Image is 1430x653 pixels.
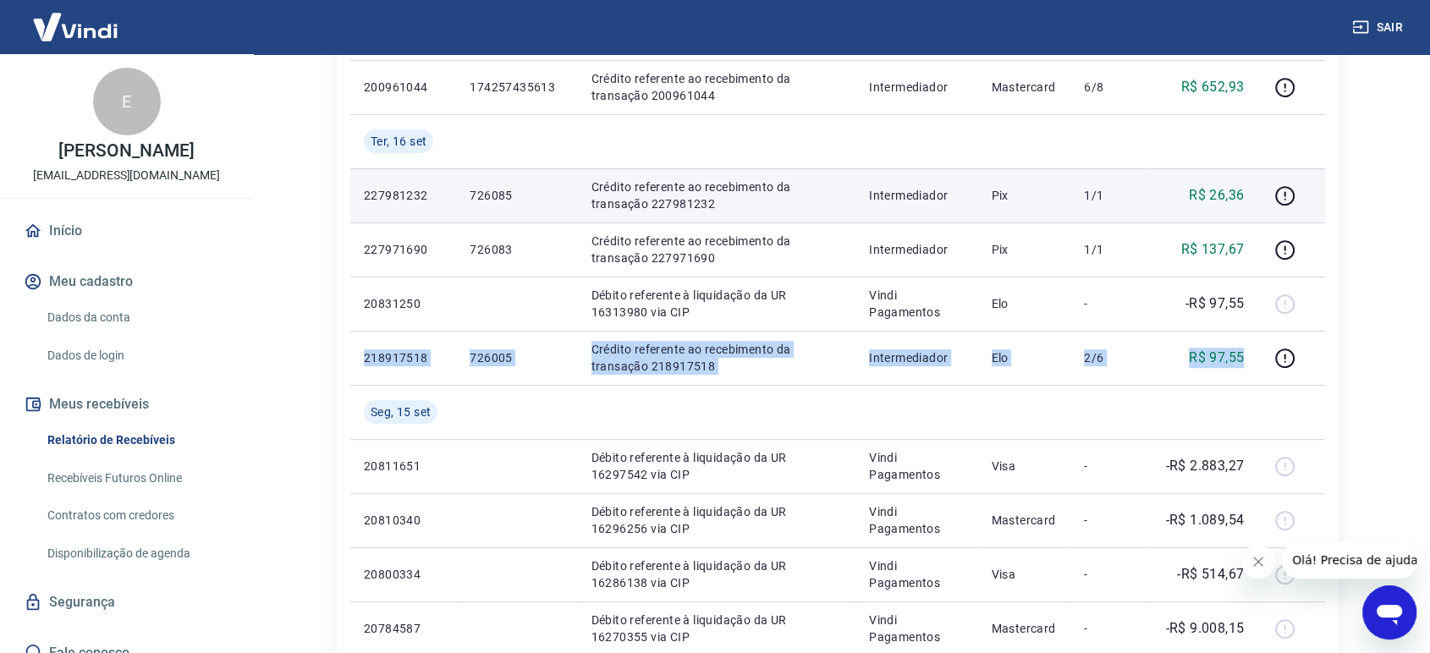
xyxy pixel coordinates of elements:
[470,349,564,366] p: 726005
[992,241,1058,258] p: Pix
[992,79,1058,96] p: Mastercard
[992,458,1058,475] p: Visa
[992,566,1058,583] p: Visa
[869,79,964,96] p: Intermediador
[591,503,843,537] p: Débito referente à liquidação da UR 16296256 via CIP
[591,341,843,375] p: Crédito referente ao recebimento da transação 218917518
[364,187,443,204] p: 227981232
[20,212,233,250] a: Início
[1165,510,1244,530] p: -R$ 1.089,54
[869,287,964,321] p: Vindi Pagamentos
[1189,185,1244,206] p: R$ 26,36
[1084,349,1134,366] p: 2/6
[364,79,443,96] p: 200961044
[591,557,843,591] p: Débito referente à liquidação da UR 16286138 via CIP
[364,458,443,475] p: 20811651
[869,349,964,366] p: Intermediador
[591,612,843,645] p: Débito referente à liquidação da UR 16270355 via CIP
[33,167,220,184] p: [EMAIL_ADDRESS][DOMAIN_NAME]
[1165,456,1244,476] p: -R$ 2.883,27
[1084,295,1134,312] p: -
[869,612,964,645] p: Vindi Pagamentos
[10,12,142,25] span: Olá! Precisa de ajuda?
[470,79,564,96] p: 174257435613
[371,133,426,150] span: Ter, 16 set
[20,263,233,300] button: Meu cadastro
[1084,620,1134,637] p: -
[1177,564,1244,584] p: -R$ 514,67
[1084,566,1134,583] p: -
[470,241,564,258] p: 726083
[591,70,843,104] p: Crédito referente ao recebimento da transação 200961044
[1084,187,1134,204] p: 1/1
[1084,512,1134,529] p: -
[1084,79,1134,96] p: 6/8
[992,295,1058,312] p: Elo
[869,241,964,258] p: Intermediador
[992,187,1058,204] p: Pix
[992,349,1058,366] p: Elo
[41,300,233,335] a: Dados da conta
[1282,541,1416,579] iframe: Mensagem da empresa
[41,536,233,571] a: Disponibilização de agenda
[20,1,130,52] img: Vindi
[591,178,843,212] p: Crédito referente ao recebimento da transação 227981232
[41,461,233,496] a: Recebíveis Futuros Online
[371,403,431,420] span: Seg, 15 set
[364,241,443,258] p: 227971690
[869,449,964,483] p: Vindi Pagamentos
[364,295,443,312] p: 20831250
[58,142,194,160] p: [PERSON_NAME]
[1362,585,1416,639] iframe: Botão para abrir a janela de mensagens
[591,449,843,483] p: Débito referente à liquidação da UR 16297542 via CIP
[1189,348,1244,368] p: R$ 97,55
[1181,239,1245,260] p: R$ 137,67
[364,620,443,637] p: 20784587
[1241,545,1275,579] iframe: Fechar mensagem
[41,498,233,533] a: Contratos com credores
[93,68,161,135] div: E
[20,386,233,423] button: Meus recebíveis
[1181,77,1245,97] p: R$ 652,93
[1084,241,1134,258] p: 1/1
[869,187,964,204] p: Intermediador
[364,512,443,529] p: 20810340
[869,557,964,591] p: Vindi Pagamentos
[992,512,1058,529] p: Mastercard
[1185,294,1245,314] p: -R$ 97,55
[364,566,443,583] p: 20800334
[41,423,233,458] a: Relatório de Recebíveis
[470,187,564,204] p: 726085
[20,584,233,621] a: Segurança
[992,620,1058,637] p: Mastercard
[1084,458,1134,475] p: -
[1165,618,1244,639] p: -R$ 9.008,15
[591,287,843,321] p: Débito referente à liquidação da UR 16313980 via CIP
[591,233,843,266] p: Crédito referente ao recebimento da transação 227971690
[869,503,964,537] p: Vindi Pagamentos
[1349,12,1410,43] button: Sair
[364,349,443,366] p: 218917518
[41,338,233,373] a: Dados de login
